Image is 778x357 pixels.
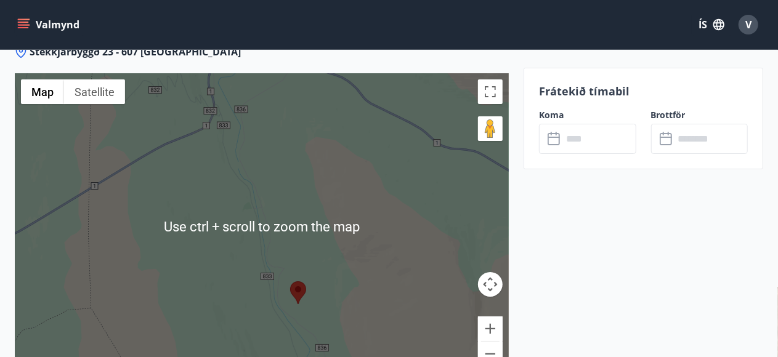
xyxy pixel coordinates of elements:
button: ÍS [692,14,731,36]
span: Stekkjarbyggð 23 - 607 [GEOGRAPHIC_DATA] [30,45,241,58]
span: V [745,18,752,31]
button: Show satellite imagery [64,79,125,104]
button: Drag Pegman onto the map to open Street View [478,116,503,141]
button: menu [15,14,84,36]
button: Toggle fullscreen view [478,79,503,104]
label: Brottför [651,109,748,121]
p: Frátekið tímabil [539,83,748,99]
button: V [734,10,763,39]
button: Show street map [21,79,64,104]
button: Map camera controls [478,272,503,297]
button: Zoom in [478,316,503,341]
label: Koma [539,109,636,121]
